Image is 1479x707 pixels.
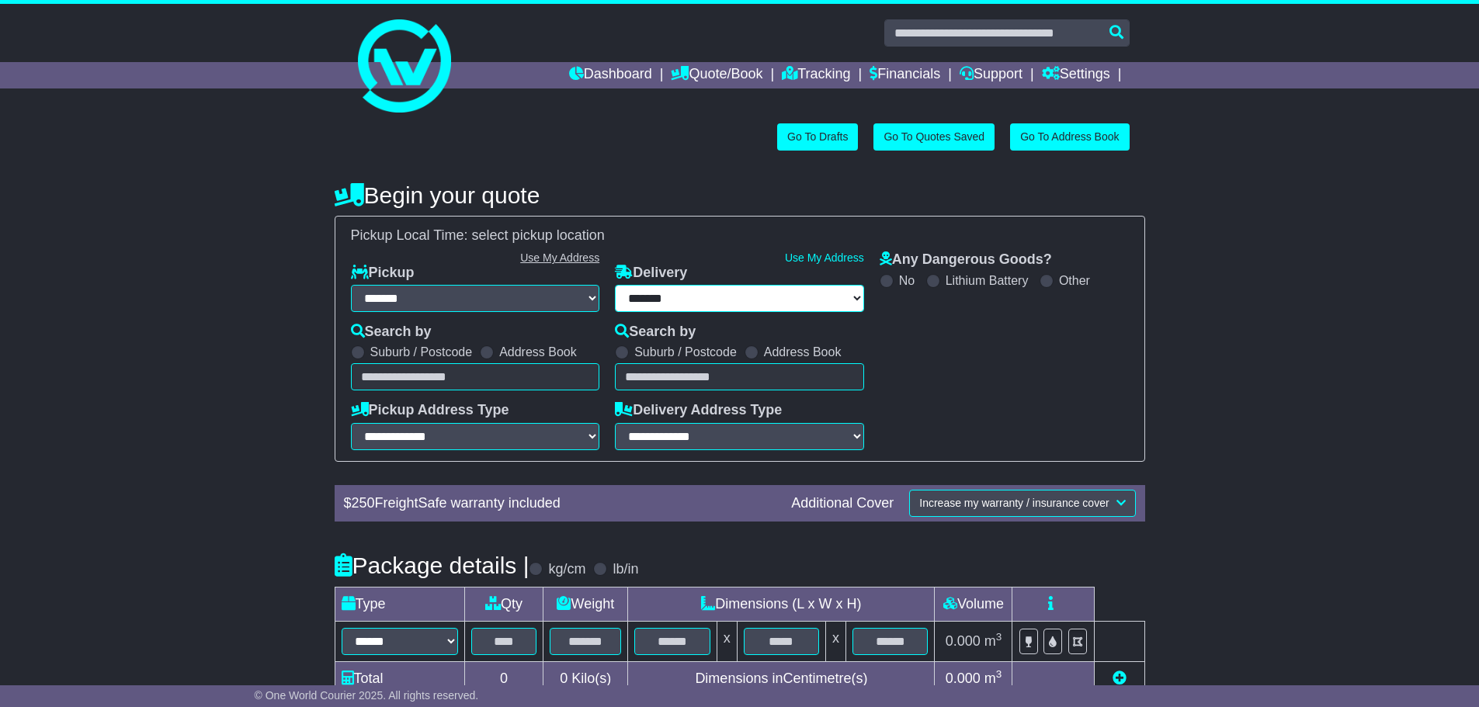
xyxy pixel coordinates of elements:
div: Additional Cover [783,495,901,512]
span: m [984,671,1002,686]
sup: 3 [996,631,1002,643]
label: Other [1059,273,1090,288]
h4: Begin your quote [335,182,1145,208]
span: select pickup location [472,227,605,243]
a: Go To Address Book [1010,123,1129,151]
label: Pickup Address Type [351,402,509,419]
td: Total [335,661,464,695]
a: Quote/Book [671,62,762,88]
label: Address Book [764,345,842,359]
td: Type [335,587,464,621]
label: Delivery [615,265,687,282]
td: Weight [543,587,628,621]
td: Volume [935,587,1012,621]
a: Add new item [1113,671,1127,686]
a: Dashboard [569,62,652,88]
label: kg/cm [548,561,585,578]
sup: 3 [996,668,1002,680]
td: x [717,621,737,661]
span: Increase my warranty / insurance cover [919,497,1109,509]
label: Pickup [351,265,415,282]
td: x [826,621,846,661]
button: Increase my warranty / insurance cover [909,490,1135,517]
a: Use My Address [520,251,599,264]
span: 0.000 [946,671,981,686]
a: Go To Drafts [777,123,858,151]
label: Search by [351,324,432,341]
label: lb/in [613,561,638,578]
label: Search by [615,324,696,341]
a: Support [960,62,1022,88]
a: Settings [1042,62,1110,88]
span: 0.000 [946,633,981,649]
a: Go To Quotes Saved [873,123,995,151]
label: Address Book [499,345,577,359]
td: Kilo(s) [543,661,628,695]
span: 250 [352,495,375,511]
div: $ FreightSafe warranty included [336,495,784,512]
label: Any Dangerous Goods? [880,251,1052,269]
label: No [899,273,915,288]
a: Financials [870,62,940,88]
span: 0 [560,671,568,686]
a: Use My Address [785,251,864,264]
a: Tracking [782,62,850,88]
h4: Package details | [335,553,529,578]
td: Qty [464,587,543,621]
span: © One World Courier 2025. All rights reserved. [255,689,479,702]
td: 0 [464,661,543,695]
label: Suburb / Postcode [370,345,473,359]
div: Pickup Local Time: [343,227,1137,244]
label: Delivery Address Type [615,402,782,419]
td: Dimensions in Centimetre(s) [628,661,935,695]
label: Lithium Battery [946,273,1029,288]
td: Dimensions (L x W x H) [628,587,935,621]
label: Suburb / Postcode [634,345,737,359]
span: m [984,633,1002,649]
